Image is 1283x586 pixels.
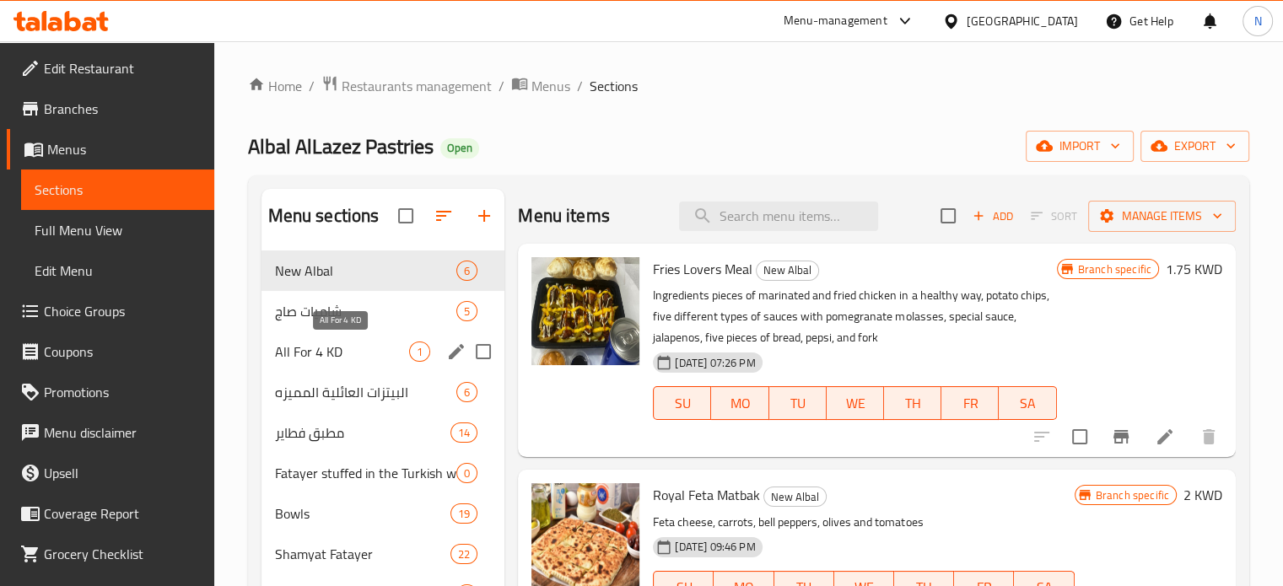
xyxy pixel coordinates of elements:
li: / [309,76,315,96]
span: New Albal [764,487,826,507]
span: Edit Menu [35,261,201,281]
div: Menu-management [784,11,887,31]
button: import [1026,131,1134,162]
a: Grocery Checklist [7,534,214,574]
div: New Albal [763,487,827,507]
span: Branch specific [1089,487,1176,503]
span: 5 [457,304,477,320]
h2: Menu items [518,203,610,228]
a: Promotions [7,372,214,412]
span: Grocery Checklist [44,544,201,564]
a: Upsell [7,453,214,493]
a: Edit menu item [1155,427,1175,447]
a: Sections [21,169,214,210]
span: 19 [451,506,477,522]
h2: Menu sections [268,203,380,228]
span: مطبق فطاير [275,422,451,443]
nav: breadcrumb [248,75,1249,97]
span: Select all sections [388,198,423,234]
span: Menus [47,139,201,159]
span: شاميات صاج [275,301,457,321]
a: Menus [511,75,570,97]
button: Branch-specific-item [1101,417,1141,457]
span: Add [970,207,1016,226]
a: Menus [7,129,214,169]
span: Restaurants management [342,76,492,96]
span: [DATE] 07:26 PM [668,355,762,371]
button: TH [884,386,941,420]
div: [GEOGRAPHIC_DATA] [967,12,1078,30]
a: Menu disclaimer [7,412,214,453]
span: 6 [457,384,477,401]
div: items [450,544,477,564]
span: New Albal [275,261,457,281]
div: مطبق فطاير14 [261,412,505,453]
a: Edit Menu [21,250,214,291]
span: 6 [457,263,477,279]
div: شاميات صاج5 [261,291,505,331]
div: Fatayer stuffed in the Turkish way0 [261,453,505,493]
span: Coverage Report [44,503,201,524]
span: Manage items [1102,206,1222,227]
li: / [577,76,583,96]
button: delete [1189,417,1229,457]
button: WE [827,386,884,420]
span: Menu disclaimer [44,422,201,443]
div: Shamyat Fatayer22 [261,534,505,574]
button: Add section [464,196,504,236]
span: WE [833,391,877,416]
div: items [456,261,477,281]
button: Add [966,203,1020,229]
button: export [1140,131,1249,162]
span: import [1039,136,1120,157]
img: Fries Lovers Meal [531,257,639,365]
div: New Albal6 [261,250,505,291]
span: Branch specific [1071,261,1158,277]
button: SU [653,386,711,420]
div: New Albal [756,261,819,281]
button: edit [444,339,469,364]
span: N [1253,12,1261,30]
span: All For 4 KD [275,341,410,362]
button: MO [711,386,768,420]
a: Home [248,76,302,96]
span: Promotions [44,382,201,402]
span: Shamyat Fatayer [275,544,451,564]
span: 22 [451,546,477,562]
div: items [456,382,477,402]
div: items [456,301,477,321]
span: Edit Restaurant [44,58,201,78]
span: Select section [930,198,966,234]
a: Edit Restaurant [7,48,214,89]
span: Menus [531,76,570,96]
span: Sections [35,180,201,200]
h6: 1.75 KWD [1166,257,1222,281]
span: SU [660,391,704,416]
a: Full Menu View [21,210,214,250]
span: TH [891,391,935,416]
a: Choice Groups [7,291,214,331]
span: Open [440,141,479,155]
span: Choice Groups [44,301,201,321]
span: 0 [457,465,477,481]
span: Royal Feta Matbak [653,482,760,508]
li: / [499,76,504,96]
p: Ingredients pieces of marinated and fried chicken in a healthy way, potato chips, five different ... [653,285,1056,348]
span: Sort sections [423,196,464,236]
span: البيتزات العائلية المميزه [275,382,457,402]
span: Sections [590,76,638,96]
span: Select to update [1062,419,1097,454]
div: البيتزات العائلية المميزه6 [261,372,505,412]
a: Branches [7,89,214,129]
span: Fatayer stuffed in the Turkish way [275,463,457,483]
div: items [450,503,477,524]
span: TU [776,391,820,416]
a: Coupons [7,331,214,372]
input: search [679,202,878,231]
span: Select section first [1020,203,1088,229]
